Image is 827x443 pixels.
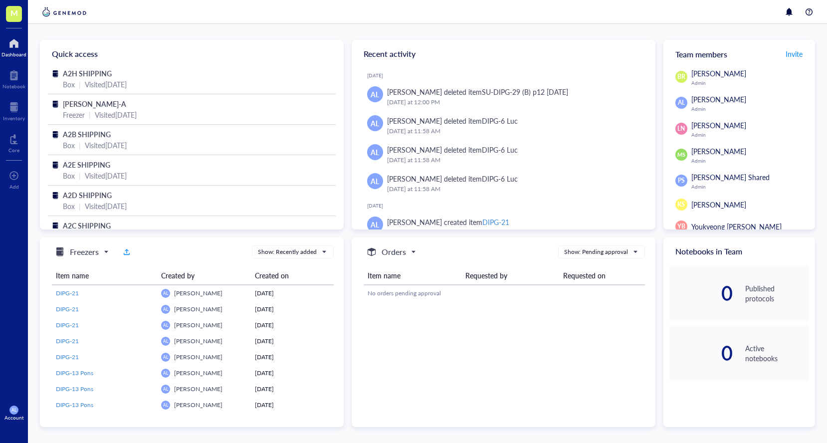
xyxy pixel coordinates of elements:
[63,170,75,181] div: Box
[63,190,112,200] span: A2D SHIPPING
[387,86,569,97] div: [PERSON_NAME] deleted item
[482,87,568,97] div: SU-DIPG-29 (B) p12 [DATE]
[56,289,153,298] a: DIPG-21
[95,109,137,120] div: Visited [DATE]
[691,94,746,104] span: [PERSON_NAME]
[63,221,111,230] span: A2C SHIPPING
[482,145,518,155] div: DIPG-6 Luc
[255,337,329,346] div: [DATE]
[85,140,127,151] div: Visited [DATE]
[63,160,110,170] span: A2E SHIPPING
[387,155,639,165] div: [DATE] at 11:58 AM
[163,403,168,408] span: AL
[163,371,168,376] span: AL
[3,115,25,121] div: Inventory
[371,176,379,187] span: AL
[174,321,222,329] span: [PERSON_NAME]
[63,140,75,151] div: Box
[56,385,153,394] a: DIPG-13 Pons
[677,200,685,209] span: KS
[678,98,685,107] span: AL
[85,201,127,212] div: Visited [DATE]
[163,307,168,312] span: AL
[174,337,222,345] span: [PERSON_NAME]
[387,184,639,194] div: [DATE] at 11:58 AM
[255,321,329,330] div: [DATE]
[79,170,81,181] div: |
[63,99,126,109] span: [PERSON_NAME]-A
[52,266,157,285] th: Item name
[663,237,815,265] div: Notebooks in Team
[56,353,153,362] a: DIPG-21
[63,201,75,212] div: Box
[691,146,746,156] span: [PERSON_NAME]
[669,285,733,301] div: 0
[56,353,79,361] span: DIPG-21
[163,355,168,360] span: AL
[691,132,809,138] div: Admin
[40,6,89,18] img: genemod-logo
[364,266,461,285] th: Item name
[4,415,24,421] div: Account
[255,385,329,394] div: [DATE]
[371,118,379,129] span: AL
[677,151,685,159] span: MS
[352,40,655,68] div: Recent activity
[1,35,26,57] a: Dashboard
[56,385,93,393] span: DIPG-13 Pons
[8,147,19,153] div: Core
[56,337,153,346] a: DIPG-21
[56,369,153,378] a: DIPG-13 Pons
[387,144,518,155] div: [PERSON_NAME] deleted item
[11,408,16,413] span: AL
[89,109,91,120] div: |
[163,339,168,344] span: AL
[663,40,815,68] div: Team members
[387,115,518,126] div: [PERSON_NAME] deleted item
[482,174,518,184] div: DIPG-6 Luc
[163,323,168,328] span: AL
[785,46,803,62] button: Invite
[255,289,329,298] div: [DATE]
[2,83,25,89] div: Notebook
[8,131,19,153] a: Core
[677,222,685,231] span: YB
[677,124,685,133] span: LN
[174,289,222,297] span: [PERSON_NAME]
[387,126,639,136] div: [DATE] at 11:58 AM
[85,170,127,181] div: Visited [DATE]
[691,200,746,210] span: [PERSON_NAME]
[669,345,733,361] div: 0
[482,116,518,126] div: DIPG-6 Luc
[251,266,333,285] th: Created on
[56,369,93,377] span: DIPG-13 Pons
[10,6,18,19] span: M
[461,266,559,285] th: Requested by
[1,51,26,57] div: Dashboard
[56,337,79,345] span: DIPG-21
[691,158,809,164] div: Admin
[163,291,168,296] span: AL
[745,343,809,363] div: Active notebooks
[40,40,344,68] div: Quick access
[63,129,111,139] span: A2B SHIPPING
[564,247,628,256] div: Show: Pending approval
[56,401,153,410] a: DIPG-13 Pons
[163,387,168,392] span: AL
[63,109,85,120] div: Freezer
[56,305,153,314] a: DIPG-21
[255,353,329,362] div: [DATE]
[691,68,746,78] span: [PERSON_NAME]
[371,147,379,158] span: AL
[255,401,329,410] div: [DATE]
[786,49,803,59] span: Invite
[387,173,518,184] div: [PERSON_NAME] deleted item
[677,72,685,81] span: BR
[70,246,99,258] h5: Freezers
[559,266,645,285] th: Requested on
[371,89,379,100] span: AL
[367,72,647,78] div: [DATE]
[174,401,222,409] span: [PERSON_NAME]
[691,221,782,231] span: Youkyeong [PERSON_NAME]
